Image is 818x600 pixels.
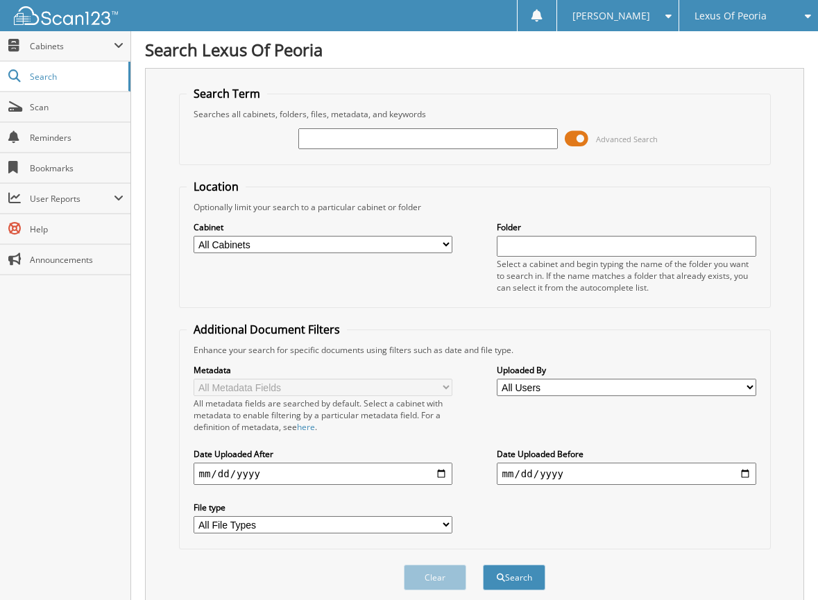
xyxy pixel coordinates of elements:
[497,221,756,233] label: Folder
[194,221,453,233] label: Cabinet
[194,502,453,513] label: File type
[194,397,453,433] div: All metadata fields are searched by default. Select a cabinet with metadata to enable filtering b...
[14,6,118,25] img: scan123-logo-white.svg
[187,108,763,120] div: Searches all cabinets, folders, files, metadata, and keywords
[30,162,123,174] span: Bookmarks
[497,258,756,293] div: Select a cabinet and begin typing the name of the folder you want to search in. If the name match...
[30,40,114,52] span: Cabinets
[497,463,756,485] input: end
[30,132,123,144] span: Reminders
[187,201,763,213] div: Optionally limit your search to a particular cabinet or folder
[187,179,246,194] legend: Location
[497,364,756,376] label: Uploaded By
[30,223,123,235] span: Help
[187,344,763,356] div: Enhance your search for specific documents using filters such as date and file type.
[596,134,658,144] span: Advanced Search
[30,254,123,266] span: Announcements
[187,86,267,101] legend: Search Term
[404,565,466,590] button: Clear
[194,448,453,460] label: Date Uploaded After
[30,101,123,113] span: Scan
[483,565,545,590] button: Search
[187,322,347,337] legend: Additional Document Filters
[30,71,121,83] span: Search
[194,364,453,376] label: Metadata
[145,38,804,61] h1: Search Lexus Of Peoria
[497,448,756,460] label: Date Uploaded Before
[695,12,767,20] span: Lexus Of Peoria
[30,193,114,205] span: User Reports
[572,12,650,20] span: [PERSON_NAME]
[194,463,453,485] input: start
[297,421,315,433] a: here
